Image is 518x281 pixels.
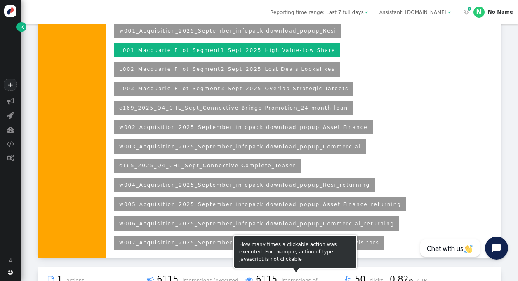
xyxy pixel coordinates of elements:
span:  [448,10,451,15]
span:  [8,270,13,275]
a: L003_Macquarie_Pilot_Segment3_Sept_2025_Overlap-Strategic Targets [119,86,348,91]
a: L002_Macquarie_Pilot_Segment2_Sept_2025_Lost Deals Lookalikes [119,66,335,72]
span:  [7,140,14,147]
span:  [8,257,13,264]
span:  [365,10,368,15]
a:   [462,9,471,16]
a: w007_Acquisition_2025_September_infopack download_popup_Resi_new visitors [119,240,379,246]
span:  [7,112,14,119]
a: c165_2025_Q4_CHL_Sept_Connective Complete_Teaser [119,163,296,169]
span: How many times a clickable action was executed. For example, action of type Javascript is not cli... [239,241,337,262]
img: logo-icon.svg [4,5,16,17]
a: w005_Acquisition_2025_September_infopack download_popup_Asset Finance_returning [119,201,401,207]
span:  [7,154,14,161]
a: w003_Acquisition_2025_September_infopack download_popup_Commercial [119,144,361,150]
a:  [3,254,18,267]
a: w006_Acquisition_2025_September_infopack download_popup_Commercial_returning [119,221,394,227]
a: c169_2025_Q4_CHL_Sept_Connective-Bridge-Promotion_24-month-loan [119,105,348,111]
a: L001_Macquarie_Pilot_Segment1_Sept_2025_High Value-Low Share [119,47,335,53]
span: Reporting time range: Last 7 full days [270,9,364,15]
div: Assistant: [DOMAIN_NAME] [379,9,447,16]
a: + [4,79,16,91]
a: w002_Acquisition_2025_September_infopack download_popup_Asset Finance [119,124,368,130]
span:  [468,6,471,12]
a: w004_Acquisition_2025_September_infopack download_popup_Resi_returning [119,182,370,188]
a:  [16,22,26,32]
span:  [7,98,14,105]
div: No Name [488,9,513,15]
a: w001_Acquisition_2025_September_infopack download_popup_Resi [119,28,337,34]
span:  [464,10,469,15]
span:  [7,126,14,133]
div: N [473,7,485,18]
span:  [21,23,24,31]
